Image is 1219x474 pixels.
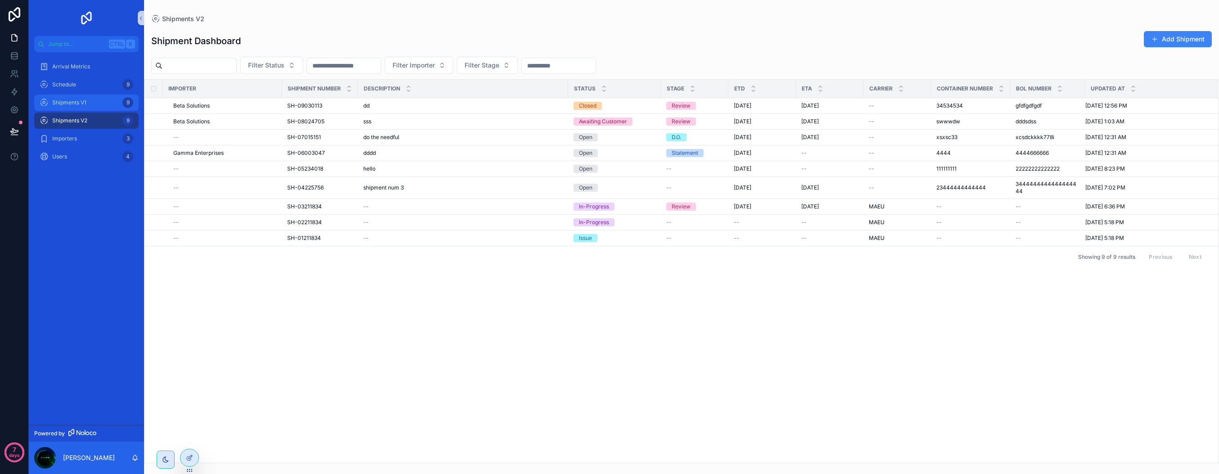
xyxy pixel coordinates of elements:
a: -- [801,149,858,157]
span: SH-02211834 [287,219,322,226]
a: Review [666,203,723,211]
a: xcsdckkkk778i [1016,134,1079,141]
a: -- [869,134,926,141]
button: Select Button [457,57,518,74]
a: -- [173,235,276,242]
span: dd [363,102,370,109]
a: MAEU [869,235,926,242]
span: [DATE] 7:02 PM [1085,184,1125,191]
a: MAEU [869,203,926,210]
span: -- [734,219,739,226]
a: [DATE] [734,102,790,109]
span: SH-08024705 [287,118,325,125]
p: 7 [13,445,16,454]
a: -- [666,235,723,242]
a: Open [573,133,655,141]
span: -- [363,235,369,242]
span: Users [52,153,67,160]
a: [DATE] 8:23 PM [1085,165,1207,172]
div: 9 [122,97,133,108]
a: Shipments V29 [34,113,139,129]
span: -- [869,184,874,191]
a: -- [801,219,858,226]
a: [DATE] 6:36 PM [1085,203,1207,210]
span: -- [801,219,807,226]
span: -- [173,184,179,191]
a: dddsdss [1016,118,1079,125]
a: sss [363,118,563,125]
a: -- [734,235,790,242]
span: Stage [667,85,684,92]
span: Bol number [1016,85,1052,92]
span: [DATE] [734,165,751,172]
div: In-Progress [579,218,609,226]
span: Carrier [869,85,893,92]
a: -- [869,165,926,172]
button: Jump to...CtrlK [34,36,139,52]
span: MAEU [869,235,885,242]
span: K [127,41,134,48]
a: Beta Solutions [173,118,276,125]
span: xcsdckkkk778i [1016,134,1054,141]
span: -- [666,165,672,172]
a: Issue [573,234,655,242]
span: Description [364,85,400,92]
span: Showing 9 of 9 results [1078,253,1135,261]
a: -- [869,184,926,191]
span: Importers [52,135,77,142]
img: App logo [79,11,94,25]
div: Review [672,203,691,211]
span: [DATE] [801,203,819,210]
span: ETD [734,85,745,92]
span: Schedule [52,81,76,88]
a: -- [173,203,276,210]
a: shipment num 3 [363,184,563,191]
span: -- [1016,203,1021,210]
a: In-Progress [573,218,655,226]
a: -- [173,134,276,141]
a: 34534534 [936,102,1005,109]
span: Container number [937,85,993,92]
p: [PERSON_NAME] [63,453,115,462]
a: -- [1016,235,1079,242]
a: SH-07015151 [287,134,352,141]
a: SH-06003047 [287,149,352,157]
div: Open [579,184,592,192]
div: Issue [579,234,592,242]
span: -- [666,184,672,191]
a: D.O. [666,133,723,141]
span: -- [666,235,672,242]
a: Gamma Enterprises [173,149,276,157]
span: -- [173,134,179,141]
span: SH-03211834 [287,203,322,210]
a: -- [666,219,723,226]
a: Importers3 [34,131,139,147]
a: [DATE] [734,149,790,157]
span: -- [173,219,179,226]
a: Open [573,165,655,173]
div: Review [672,102,691,110]
span: [DATE] [734,102,751,109]
span: do the needful [363,134,399,141]
span: SH-07015151 [287,134,321,141]
a: -- [363,235,563,242]
a: Beta Solutions [173,102,276,109]
span: -- [734,235,739,242]
a: dddd [363,149,563,157]
div: Review [672,117,691,126]
span: Shipments V2 [162,14,204,23]
span: [DATE] [734,134,751,141]
a: MAEU [869,219,926,226]
a: SH-03211834 [287,203,352,210]
a: SH-08024705 [287,118,352,125]
span: Jump to... [48,41,105,48]
span: Beta Solutions [173,102,210,109]
span: -- [869,134,874,141]
a: [DATE] 5:18 PM [1085,219,1207,226]
a: SH-02211834 [287,219,352,226]
span: -- [173,203,179,210]
span: -- [801,149,807,157]
p: days [9,449,20,461]
a: -- [173,165,276,172]
a: Open [573,184,655,192]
